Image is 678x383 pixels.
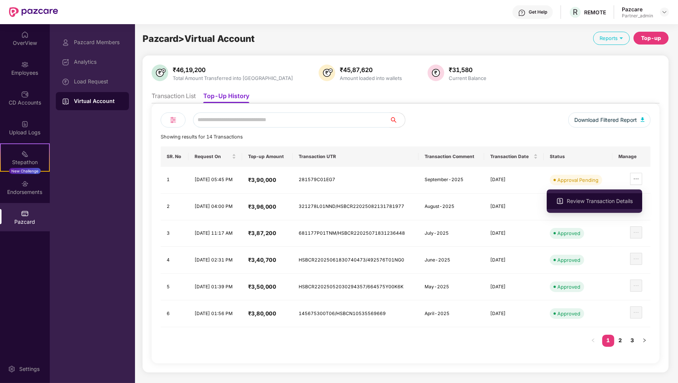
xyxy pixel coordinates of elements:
span: Request On [195,154,230,160]
img: svg+xml;base64,PHN2ZyBpZD0iU2V0dGluZy0yMHgyMCIgeG1sbnM9Imh0dHA6Ly93d3cudzMub3JnLzIwMDAvc3ZnIiB3aW... [8,365,15,373]
th: Transaction Comment [419,146,484,167]
span: R [573,8,578,17]
button: right [638,335,650,347]
li: 3 [626,335,638,347]
td: [DATE] [484,167,544,194]
td: 2 [161,194,189,220]
img: svg+xml;base64,PHN2ZyBpZD0iSGVscC0zMngzMiIgeG1sbnM9Imh0dHA6Ly93d3cudzMub3JnLzIwMDAvc3ZnIiB3aWR0aD... [518,9,526,17]
th: Manage [612,146,650,167]
td: 1 [161,167,189,194]
h4: ₹3,50,000 [248,283,287,291]
h4: ₹3,96,000 [248,203,287,211]
div: May-2025 [425,283,478,291]
td: [DATE] 02:31 PM [189,247,242,274]
div: Get Help [529,9,547,15]
td: [DATE] [484,300,544,327]
div: Pazcard Members [74,39,123,45]
img: svg+xml;base64,PHN2ZyB4bWxucz0iaHR0cDovL3d3dy53My5vcmcvMjAwMC9zdmciIHdpZHRoPSIyNCIgaGVpZ2h0PSIyNC... [169,115,178,125]
th: Status [544,146,612,167]
div: Virtual Account [74,97,123,105]
div: Partner_admin [622,13,653,19]
div: Approved [557,283,580,291]
td: [DATE] [484,220,544,247]
div: September-2025 [425,176,478,183]
button: Download Filtered Report [568,112,650,128]
img: svg+xml;base64,PHN2ZyB4bWxucz0iaHR0cDovL3d3dy53My5vcmcvMjAwMC9zdmciIHhtbG5zOnhsaW5rPSJodHRwOi8vd3... [641,117,644,122]
td: HSBCR22025061830740473/492576T01NG0 [293,247,419,274]
div: June-2025 [425,257,478,264]
td: [DATE] 01:39 PM [189,274,242,300]
td: 321278L01NND/HSBCR22025082131781977 [293,194,419,220]
div: ₹46,19,200 [171,66,295,74]
div: Current Balance [447,75,488,81]
li: 1 [602,335,614,347]
img: svg+xml;base64,PHN2ZyB4bWxucz0iaHR0cDovL3d3dy53My5vcmcvMjAwMC9zdmciIHdpZHRoPSIzNiIgaGVpZ2h0PSIzNi... [428,65,444,81]
img: svg+xml;base64,PHN2ZyB4bWxucz0iaHR0cDovL3d3dy53My5vcmcvMjAwMC9zdmciIHdpZHRoPSIyMSIgaGVpZ2h0PSIyMC... [21,150,29,158]
td: [DATE] 01:56 PM [189,300,242,327]
button: search [390,112,405,128]
div: ₹45,87,620 [338,66,403,74]
img: svg+xml;base64,PHN2ZyBpZD0iTG9hZF9SZXF1ZXN0IiBkYXRhLW5hbWU9IkxvYWQgUmVxdWVzdCIgeG1sbnM9Imh0dHA6Ly... [62,78,69,86]
img: svg+xml;base64,PHN2ZyBpZD0iQ0RfQWNjb3VudHMiIGRhdGEtbmFtZT0iQ0QgQWNjb3VudHMiIHhtbG5zPSJodHRwOi8vd3... [21,91,29,98]
img: svg+xml;base64,PHN2ZyB4bWxucz0iaHR0cDovL3d3dy53My5vcmcvMjAwMC9zdmciIHdpZHRoPSIxOSIgaGVpZ2h0PSIxOS... [618,34,625,42]
button: ellipsis [630,280,642,292]
td: [DATE] [484,194,544,220]
img: svg+xml;base64,PHN2ZyBpZD0iRGFzaGJvYXJkIiB4bWxucz0iaHR0cDovL3d3dy53My5vcmcvMjAwMC9zdmciIHdpZHRoPS... [62,58,69,66]
span: Pazcard > Virtual Account [143,33,255,44]
td: 145675300T06/HSBCN10535569669 [293,300,419,327]
div: Reports [593,32,630,45]
button: ellipsis [630,226,642,238]
div: Stepathon [1,158,49,166]
th: Top-up Amount [242,146,293,167]
img: svg+xml;base64,PHN2ZyBpZD0iRW1wbG95ZWVzIiB4bWxucz0iaHR0cDovL3d3dy53My5vcmcvMjAwMC9zdmciIHdpZHRoPS... [21,61,29,68]
td: [DATE] [484,247,544,274]
div: ₹31,580 [447,66,488,74]
button: left [587,335,599,347]
div: April-2025 [425,310,478,317]
td: [DATE] 05:45 PM [189,167,242,194]
img: svg+xml;base64,PHN2ZyBpZD0iVmlydHVhbF9BY2NvdW50IiBkYXRhLW5hbWU9IlZpcnR1YWwgQWNjb3VudCIgeG1sbnM9Im... [556,197,564,205]
img: svg+xml;base64,PHN2ZyB4bWxucz0iaHR0cDovL3d3dy53My5vcmcvMjAwMC9zdmciIHhtbG5zOnhsaW5rPSJodHRwOi8vd3... [152,65,168,81]
span: Download Filtered Report [574,116,637,124]
li: Top-Up History [203,92,249,103]
div: New Challenge [9,168,41,174]
div: Settings [17,365,42,373]
img: svg+xml;base64,PHN2ZyBpZD0iRHJvcGRvd24tMzJ4MzIiIHhtbG5zPSJodHRwOi8vd3d3LnczLm9yZy8yMDAwL3N2ZyIgd2... [661,9,667,15]
div: Top-up [641,34,661,42]
img: New Pazcare Logo [9,7,58,17]
td: 281579C01EG7 [293,167,419,194]
span: left [591,338,595,343]
div: Pazcare [622,6,653,13]
span: ellipsis [630,176,642,182]
li: Transaction List [152,92,196,103]
span: Transaction Date [490,154,532,160]
h4: ₹3,80,000 [248,310,287,317]
div: Analytics [74,59,123,65]
h4: ₹3,90,000 [248,176,287,184]
img: svg+xml;base64,PHN2ZyBpZD0iUGF6Y2FyZCIgeG1sbnM9Imh0dHA6Ly93d3cudzMub3JnLzIwMDAvc3ZnIiB3aWR0aD0iMj... [21,210,29,217]
td: [DATE] [484,274,544,300]
div: Amount loaded into wallets [338,75,403,81]
img: svg+xml;base64,PHN2ZyBpZD0iUHJvZmlsZSIgeG1sbnM9Imh0dHA6Ly93d3cudzMub3JnLzIwMDAvc3ZnIiB3aWR0aD0iMj... [62,39,69,46]
div: August-2025 [425,203,478,210]
td: 3 [161,220,189,247]
div: Load Request [74,78,123,85]
div: July-2025 [425,230,478,237]
h4: ₹3,87,200 [248,229,287,237]
td: HSBCR22025052030294357/664575Y00K6K [293,274,419,300]
td: [DATE] 11:17 AM [189,220,242,247]
th: Transaction Date [484,146,544,167]
div: REMOTE [584,9,606,16]
h4: ₹3,40,700 [248,256,287,264]
td: [DATE] 04:00 PM [189,194,242,220]
div: Approved [557,310,580,317]
button: ellipsis [630,253,642,265]
li: Next Page [638,335,650,347]
th: SR. No [161,146,189,167]
div: Total Amount Transferred into [GEOGRAPHIC_DATA] [171,75,295,81]
span: right [642,338,647,343]
th: Request On [189,146,242,167]
div: Approved [557,229,580,237]
button: ellipsis [630,306,642,318]
img: svg+xml;base64,PHN2ZyB4bWxucz0iaHR0cDovL3d3dy53My5vcmcvMjAwMC9zdmciIHhtbG5zOnhsaW5rPSJodHRwOi8vd3... [319,65,335,81]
